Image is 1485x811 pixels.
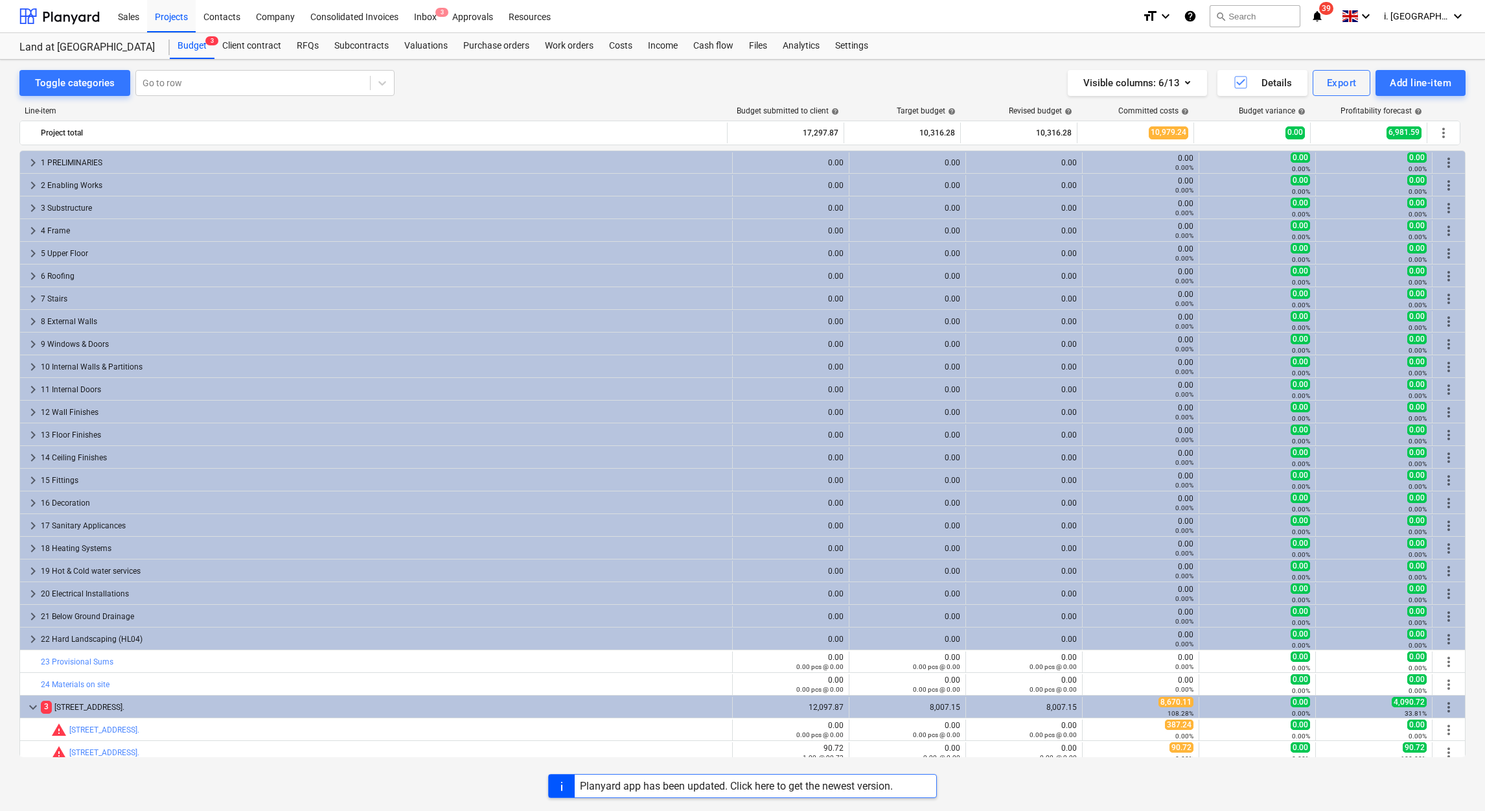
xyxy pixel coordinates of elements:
small: 0.00% [1292,165,1310,172]
small: 0.00% [1292,415,1310,422]
div: 0.00 [1088,312,1193,331]
small: 0.00% [1292,188,1310,195]
i: Knowledge base [1184,8,1197,24]
span: More actions [1441,450,1456,465]
div: Line-item [19,106,728,115]
span: More actions [1441,359,1456,375]
div: 0.00 [738,362,844,371]
span: 6,981.59 [1387,126,1422,139]
span: More actions [1441,200,1456,216]
div: 0.00 [1088,244,1193,263]
span: keyboard_arrow_right [25,473,41,488]
div: 16 Decoration [41,493,727,513]
span: 0.00 [1291,175,1310,185]
span: More actions [1441,699,1456,715]
div: 13 Floor Finishes [41,425,727,445]
div: 0.00 [971,158,1077,167]
span: 0.00 [1407,470,1427,480]
div: 9 Windows & Doors [41,334,727,355]
span: keyboard_arrow_down [25,699,41,715]
div: 0.00 [855,181,960,190]
span: 0.00 [1291,493,1310,503]
span: 0.00 [1407,447,1427,458]
small: 0.00% [1292,211,1310,218]
small: 0.00% [1409,483,1427,490]
span: 0.00 [1291,447,1310,458]
div: 0.00 [855,226,960,235]
span: 0.00 [1407,288,1427,299]
small: 0.00% [1175,300,1193,307]
div: 6 Roofing [41,266,727,287]
small: 0.00% [1175,368,1193,375]
div: 0.00 [855,430,960,440]
div: Export [1327,75,1357,91]
span: help [829,108,839,115]
span: More actions [1441,677,1456,692]
span: More actions [1441,178,1456,193]
span: 0.00 [1407,198,1427,208]
span: 0.00 [1407,357,1427,367]
span: 0.00 [1407,175,1427,185]
div: 0.00 [1088,426,1193,444]
button: Add line-item [1376,70,1466,96]
div: 10 Internal Walls & Partitions [41,357,727,377]
small: 0.00% [1409,324,1427,331]
small: 0.00% [1175,277,1193,285]
div: 8 External Walls [41,311,727,332]
span: keyboard_arrow_right [25,291,41,307]
div: 0.00 [855,317,960,326]
div: 0.00 [855,204,960,213]
div: 0.00 [738,499,844,508]
div: Add line-item [1390,75,1451,91]
div: 0.00 [738,521,844,530]
div: 0.00 [971,226,1077,235]
div: Budget [170,33,214,59]
small: 0.00% [1409,256,1427,263]
span: More actions [1441,745,1456,760]
span: keyboard_arrow_right [25,518,41,534]
small: 0.00% [1175,187,1193,194]
small: 0.00% [1292,460,1310,467]
span: keyboard_arrow_right [25,631,41,647]
small: 0.00% [1175,459,1193,466]
span: keyboard_arrow_right [25,223,41,239]
span: keyboard_arrow_right [25,541,41,556]
span: More actions [1441,495,1456,511]
div: 0.00 [738,453,844,462]
div: 0.00 [1088,494,1193,512]
div: 0.00 [738,317,844,326]
div: 0.00 [971,521,1077,530]
span: 0.00 [1291,311,1310,322]
small: 0.00% [1175,255,1193,262]
button: Details [1217,70,1307,96]
span: 0.00 [1407,425,1427,435]
a: Budget3 [170,33,214,59]
i: keyboard_arrow_down [1358,8,1374,24]
span: More actions [1441,654,1456,670]
span: More actions [1441,427,1456,443]
div: 0.00 [971,249,1077,258]
span: More actions [1441,382,1456,397]
span: 0.00 [1407,402,1427,412]
div: 0.00 [1088,222,1193,240]
small: 0.00% [1292,347,1310,354]
small: 0.00% [1409,165,1427,172]
span: keyboard_arrow_right [25,405,41,420]
span: keyboard_arrow_right [25,155,41,170]
span: 0.00 [1291,425,1310,435]
small: 0.00% [1409,415,1427,422]
small: 0.00% [1409,438,1427,445]
small: 0.00% [1292,324,1310,331]
div: 0.00 [971,294,1077,303]
div: 0.00 [1088,335,1193,353]
div: Purchase orders [455,33,537,59]
div: 0.00 [1088,471,1193,489]
div: 0.00 [855,499,960,508]
div: 2 Enabling Works [41,175,727,196]
span: More actions [1441,405,1456,420]
div: Cash flow [685,33,741,59]
span: help [1412,108,1422,115]
span: 0.00 [1285,126,1305,139]
div: 0.00 [738,430,844,440]
div: 0.00 [971,385,1077,394]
